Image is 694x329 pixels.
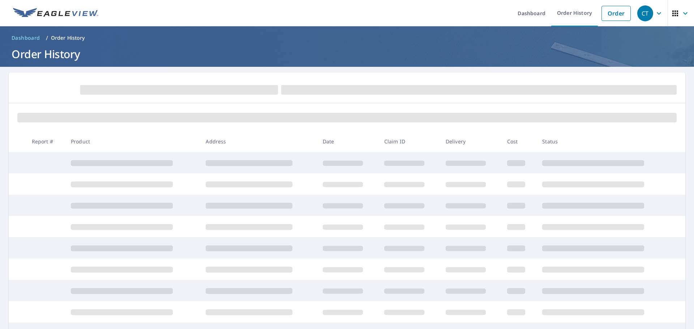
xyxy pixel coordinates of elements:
[13,8,98,19] img: EV Logo
[12,34,40,42] span: Dashboard
[9,32,43,44] a: Dashboard
[26,131,65,152] th: Report #
[51,34,85,42] p: Order History
[317,131,378,152] th: Date
[46,34,48,42] li: /
[9,47,685,61] h1: Order History
[637,5,653,21] div: CT
[536,131,672,152] th: Status
[378,131,440,152] th: Claim ID
[200,131,317,152] th: Address
[65,131,200,152] th: Product
[601,6,631,21] a: Order
[9,32,685,44] nav: breadcrumb
[501,131,537,152] th: Cost
[440,131,501,152] th: Delivery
